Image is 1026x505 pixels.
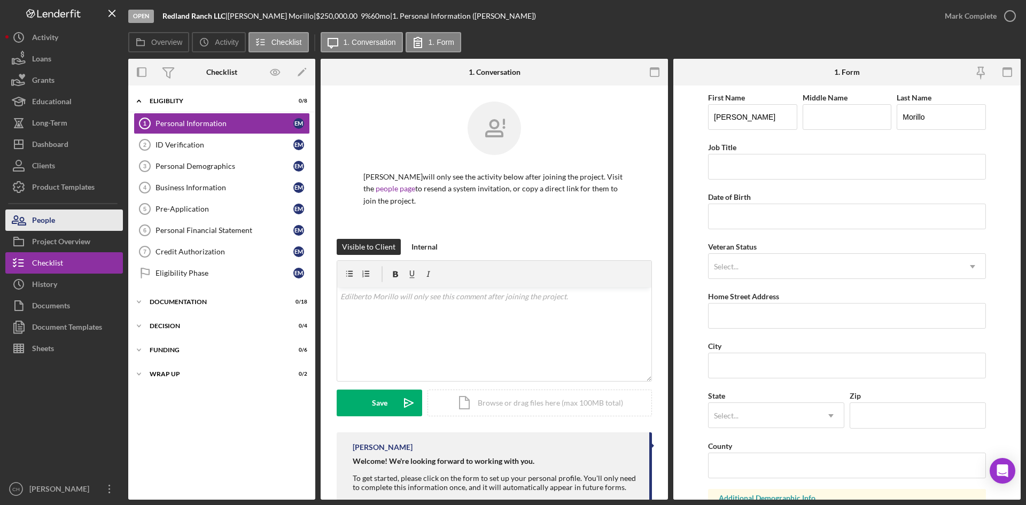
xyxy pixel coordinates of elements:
button: History [5,274,123,295]
tspan: 1 [143,120,146,127]
label: Overview [151,38,182,46]
a: 1Personal InformationEM [134,113,310,134]
button: Overview [128,32,189,52]
label: Date of Birth [708,192,751,201]
div: E M [293,246,304,257]
div: 0 / 2 [288,371,307,377]
div: Project Overview [32,231,90,255]
div: Activity [32,27,58,51]
div: Select... [714,411,739,420]
div: Dashboard [32,134,68,158]
button: Visible to Client [337,239,401,255]
label: Activity [215,38,238,46]
text: CH [12,486,20,492]
div: 60 mo [371,12,390,20]
div: [PERSON_NAME] [27,478,96,502]
button: Loans [5,48,123,69]
div: 0 / 4 [288,323,307,329]
label: County [708,441,732,450]
a: Grants [5,69,123,91]
a: 2ID VerificationEM [134,134,310,156]
div: Document Templates [32,316,102,340]
div: 0 / 18 [288,299,307,305]
div: Checklist [206,68,237,76]
a: Eligibility PhaseEM [134,262,310,284]
div: Personal Information [156,119,293,128]
div: Credit Authorization [156,247,293,256]
tspan: 3 [143,163,146,169]
button: Project Overview [5,231,123,252]
button: 1. Form [406,32,461,52]
div: 1. Form [834,68,860,76]
div: Long-Term [32,112,67,136]
div: E M [293,204,304,214]
div: Funding [150,347,281,353]
div: Clients [32,155,55,179]
div: Educational [32,91,72,115]
button: Document Templates [5,316,123,338]
label: Middle Name [803,93,848,102]
tspan: 4 [143,184,147,191]
button: Sheets [5,338,123,359]
div: ID Verification [156,141,293,149]
div: Mark Complete [945,5,997,27]
div: Internal [411,239,438,255]
div: Eligiblity [150,98,281,104]
div: Select... [714,262,739,271]
div: People [32,209,55,234]
tspan: 5 [143,206,146,212]
div: $250,000.00 [316,12,361,20]
button: 1. Conversation [321,32,403,52]
button: Checklist [5,252,123,274]
label: Job Title [708,143,736,152]
div: History [32,274,57,298]
div: E M [293,139,304,150]
label: Home Street Address [708,292,779,301]
a: people page [376,184,415,193]
label: Checklist [271,38,302,46]
a: 7Credit AuthorizationEM [134,241,310,262]
label: First Name [708,93,745,102]
label: 1. Form [429,38,454,46]
a: 5Pre-ApplicationEM [134,198,310,220]
tspan: 6 [143,227,146,234]
a: 6Personal Financial StatementEM [134,220,310,241]
a: Product Templates [5,176,123,198]
div: Personal Demographics [156,162,293,170]
button: Mark Complete [934,5,1021,27]
div: E M [293,161,304,172]
button: Internal [406,239,443,255]
label: Zip [850,391,861,400]
button: CH[PERSON_NAME] [5,478,123,500]
div: [PERSON_NAME] [353,443,413,452]
button: Checklist [248,32,309,52]
a: Educational [5,91,123,112]
div: E M [293,118,304,129]
div: | [162,12,228,20]
button: Activity [5,27,123,48]
button: Documents [5,295,123,316]
button: Dashboard [5,134,123,155]
p: [PERSON_NAME] will only see the activity below after joining the project. Visit the to resend a s... [363,171,625,207]
div: Documents [32,295,70,319]
div: Personal Financial Statement [156,226,293,235]
div: E M [293,225,304,236]
div: Visible to Client [342,239,395,255]
div: Save [372,390,387,416]
button: Long-Term [5,112,123,134]
div: Grants [32,69,55,94]
div: Wrap up [150,371,281,377]
b: Redland Ranch LLC [162,11,226,20]
div: 0 / 6 [288,347,307,353]
div: Additional Demographic Info [719,494,975,502]
label: Last Name [897,93,931,102]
